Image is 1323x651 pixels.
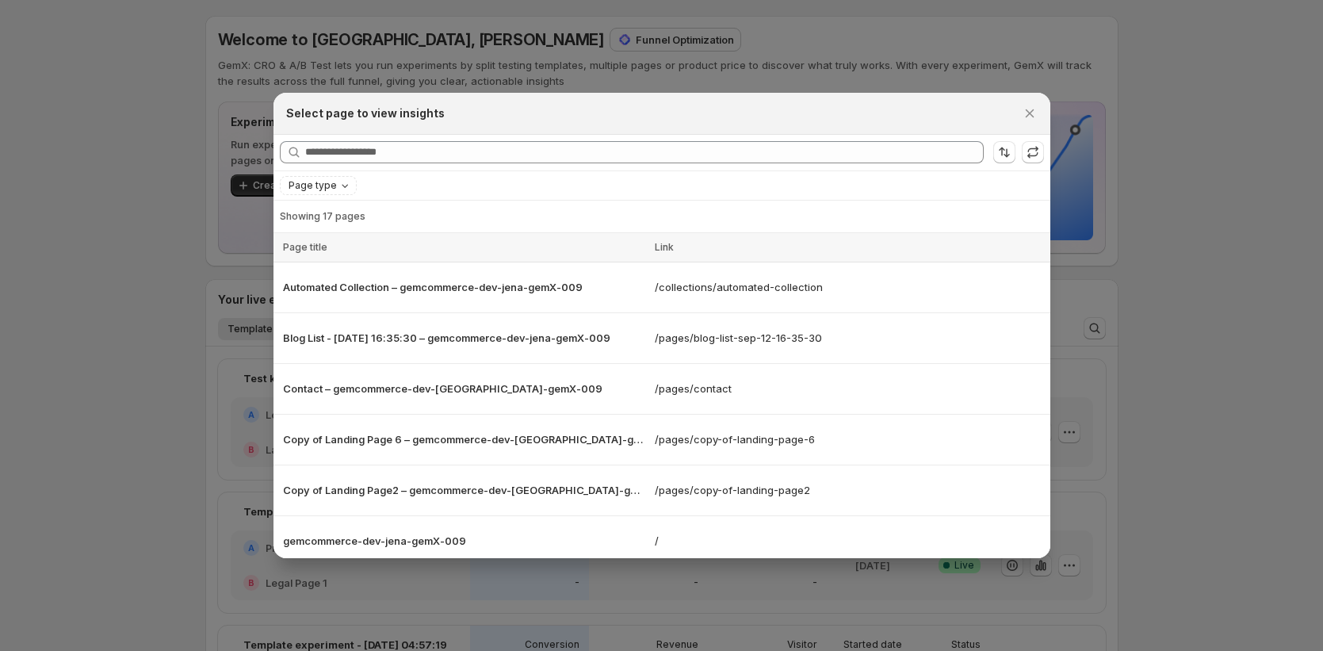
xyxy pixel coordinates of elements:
[283,279,646,295] p: Automated Collection – gemcommerce-dev-jena-gemX-009
[283,381,646,396] p: Contact – gemcommerce-dev-[GEOGRAPHIC_DATA]-gemX-009
[281,177,356,194] button: Page type
[655,330,1045,346] p: /pages/blog-list-sep-12-16-35-30
[655,482,1045,498] p: /pages/copy-of-landing-page2
[283,533,646,549] p: gemcommerce-dev-jena-gemX-009
[655,381,1045,396] p: /pages/contact
[655,241,674,253] span: Link
[283,431,646,447] p: Copy of Landing Page 6 – gemcommerce-dev-[GEOGRAPHIC_DATA]-gemX-009
[283,482,646,498] p: Copy of Landing Page2 – gemcommerce-dev-[GEOGRAPHIC_DATA]-gemX-009
[283,241,327,253] span: Page title
[283,330,646,346] p: Blog List - [DATE] 16:35:30 – gemcommerce-dev-jena-gemX-009
[1019,102,1041,124] button: Close
[289,179,337,192] span: Page type
[280,210,1044,223] p: Showing 17 pages
[655,533,1045,549] p: /
[655,279,1045,295] p: /collections/automated-collection
[286,105,445,121] h2: Select page to view insights
[655,431,1045,447] p: /pages/copy-of-landing-page-6
[993,141,1015,163] button: Sort the results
